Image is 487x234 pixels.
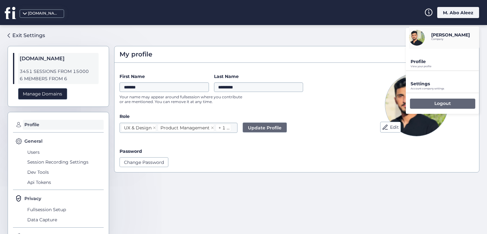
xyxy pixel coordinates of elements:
a: Exit Settings [8,30,45,41]
nz-select-item: UX & Design [121,124,156,132]
div: Product Management [160,124,210,131]
span: Update Profile [248,124,282,131]
div: Manage Domains [18,88,67,100]
div: [DOMAIN_NAME] [28,10,60,16]
p: View your profile [411,65,479,68]
span: 6 MEMBERS FROM 6 [20,75,97,82]
span: [DOMAIN_NAME] [20,55,97,63]
p: Account company settings [411,87,479,90]
span: Dev Tools [26,167,104,177]
p: [PERSON_NAME] [431,32,470,38]
span: My profile [120,49,152,59]
label: First Name [120,73,209,80]
div: UX & Design [124,124,152,131]
button: Change Password [120,157,168,167]
div: M. Abo Aleez [437,7,479,18]
p: Company [431,38,470,41]
span: 3451 SESSIONS FROM 15000 [20,68,97,75]
p: Logout [434,101,451,106]
span: Users [26,147,104,157]
button: Update Profile [243,122,287,133]
span: Api Tokens [26,177,104,187]
span: Session Recording Settings [26,157,104,167]
span: Fullsession Setup [26,205,104,215]
nz-select-item: Product Management [158,124,214,132]
p: Settings [411,81,479,87]
button: Edit [380,122,401,133]
img: Avatar Picture [385,73,448,136]
p: Profile [411,59,479,64]
div: + 1 ... [218,124,230,131]
label: Last Name [214,73,303,80]
p: Your name may appear around fullsession where you contribute or are mentioned. You can remove it ... [120,94,246,104]
div: Exit Settings [12,31,45,39]
span: Privacy [24,195,41,202]
span: General [24,138,42,145]
nz-select-item: + 1 ... [216,124,231,132]
label: Password [120,148,142,154]
img: avatar [409,30,425,46]
span: Profile [23,120,104,130]
span: Data Capture [26,215,104,225]
label: Role [120,113,349,120]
